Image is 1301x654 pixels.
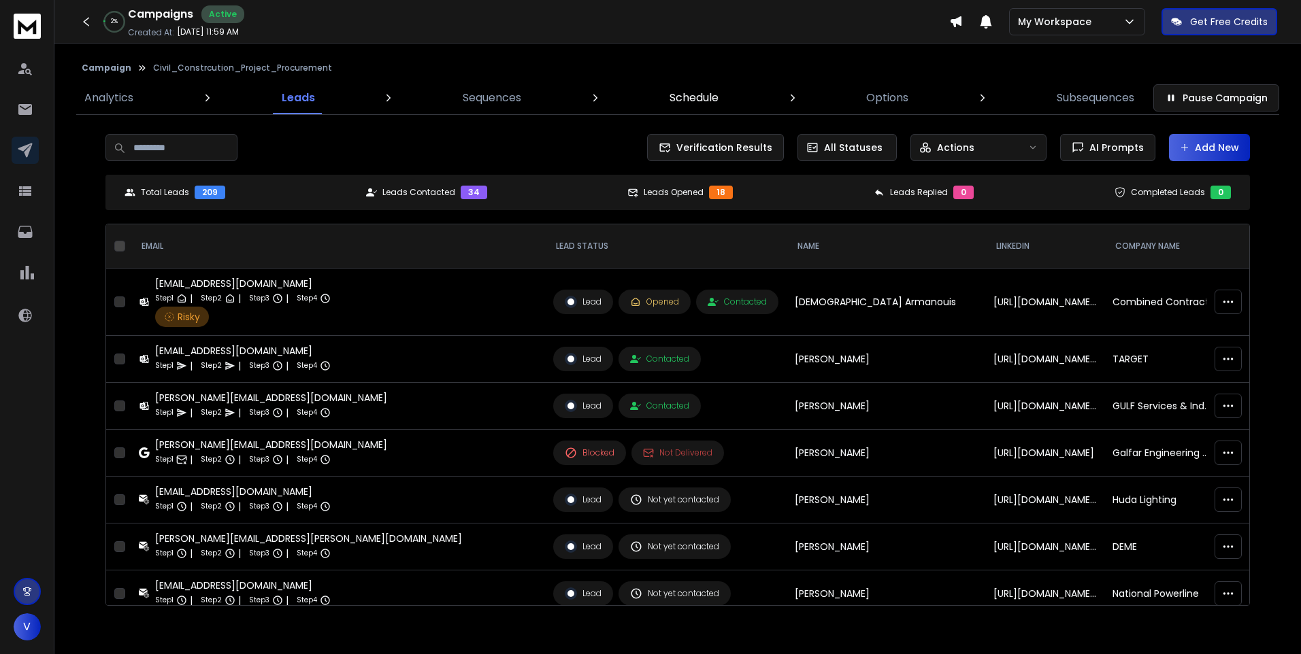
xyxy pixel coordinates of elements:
div: Not Delivered [643,447,712,458]
p: Step 3 [249,406,269,419]
th: Company Name [1104,224,1223,269]
div: [EMAIL_ADDRESS][DOMAIN_NAME] [155,277,331,290]
div: Contacted [630,400,689,411]
p: My Workspace [1018,15,1097,29]
p: Leads Replied [890,187,948,198]
p: Step 1 [155,500,174,513]
div: [EMAIL_ADDRESS][DOMAIN_NAME] [155,485,331,498]
td: TARGET [1104,336,1223,383]
p: [DATE] 11:59 AM [177,27,239,37]
p: Step 1 [155,453,174,466]
p: | [238,547,241,560]
p: Step 1 [155,593,174,607]
button: V [14,613,41,640]
td: DEME [1104,523,1223,570]
p: Created At: [128,27,174,38]
th: NAME [787,224,985,269]
th: EMAIL [131,224,545,269]
td: National Powerline [1104,570,1223,617]
p: Step 3 [249,547,269,560]
p: | [190,359,193,373]
p: Actions [937,141,974,154]
p: Sequences [463,90,521,106]
button: AI Prompts [1060,134,1155,161]
div: 18 [709,186,733,199]
div: 34 [461,186,487,199]
p: Step 1 [155,547,174,560]
p: | [286,359,289,373]
div: [PERSON_NAME][EMAIL_ADDRESS][DOMAIN_NAME] [155,391,387,405]
a: Leads [274,82,323,114]
td: [URL][DOMAIN_NAME][PERSON_NAME] [985,269,1104,336]
td: [URL][DOMAIN_NAME][PERSON_NAME] [985,523,1104,570]
span: Risky [178,310,200,324]
p: Step 4 [297,359,317,373]
td: [PERSON_NAME] [787,477,985,523]
p: Step 2 [201,547,222,560]
a: Subsequences [1049,82,1142,114]
div: 0 [1211,186,1231,199]
p: Analytics [84,90,133,106]
p: Step 3 [249,500,269,513]
p: Schedule [670,90,719,106]
td: GULF Services & Industrial Supplies [1104,383,1223,430]
p: Leads Contacted [382,187,455,198]
div: Lead [565,296,602,308]
div: [PERSON_NAME][EMAIL_ADDRESS][DOMAIN_NAME] [155,438,387,451]
td: [URL][DOMAIN_NAME][PERSON_NAME] [985,383,1104,430]
p: | [238,593,241,607]
p: | [190,406,193,419]
p: Step 3 [249,593,269,607]
div: Contacted [630,354,689,364]
p: | [238,406,241,419]
a: Analytics [76,82,142,114]
p: Step 4 [297,500,317,513]
p: Step 4 [297,593,317,607]
button: Add New [1169,134,1250,161]
h1: Campaigns [128,6,193,22]
p: Options [866,90,908,106]
p: | [238,453,241,466]
p: | [286,593,289,607]
td: [PERSON_NAME] [787,570,985,617]
div: 209 [195,186,225,199]
td: [URL][DOMAIN_NAME][PERSON_NAME] [985,336,1104,383]
button: Verification Results [647,134,784,161]
div: Lead [565,587,602,600]
p: | [190,593,193,607]
p: 2 % [111,18,118,26]
td: Combined Contracting [1104,269,1223,336]
p: Get Free Credits [1190,15,1268,29]
p: | [286,292,289,305]
p: Step 1 [155,406,174,419]
p: Step 3 [249,453,269,466]
div: Active [201,5,244,23]
div: Contacted [708,296,767,307]
p: Step 3 [249,359,269,373]
th: LEAD STATUS [545,224,787,269]
td: [URL][DOMAIN_NAME][PERSON_NAME] [985,477,1104,523]
p: All Statuses [824,141,883,154]
div: Opened [630,296,679,307]
p: | [190,292,193,305]
div: [EMAIL_ADDRESS][DOMAIN_NAME] [155,344,331,358]
div: Not yet contacted [630,540,719,553]
p: Step 4 [297,547,317,560]
div: Lead [565,540,602,553]
td: [URL][DOMAIN_NAME] [985,430,1104,477]
div: Blocked [565,447,614,459]
p: Step 4 [297,292,317,305]
p: Civil_Constrcution_Project_Procurement [153,63,332,73]
a: Sequences [455,82,529,114]
td: [DEMOGRAPHIC_DATA] Armanouis [787,269,985,336]
div: 0 [953,186,974,199]
p: Step 2 [201,500,222,513]
td: [PERSON_NAME] [787,523,985,570]
p: Step 1 [155,292,174,305]
p: Step 2 [201,593,222,607]
p: | [238,500,241,513]
p: Step 4 [297,453,317,466]
p: Completed Leads [1131,187,1205,198]
p: | [238,359,241,373]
